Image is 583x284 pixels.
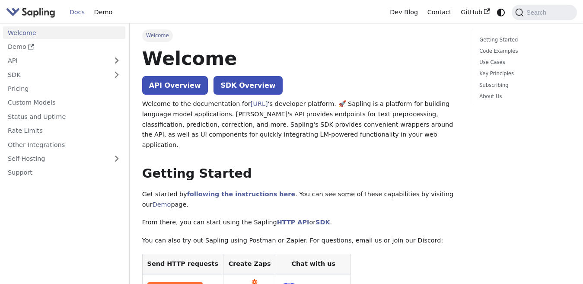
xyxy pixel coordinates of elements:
[65,6,89,19] a: Docs
[423,6,456,19] a: Contact
[524,9,551,16] span: Search
[142,217,460,228] p: From there, you can start using the Sapling or .
[142,189,460,210] p: Get started by . You can see some of these capabilities by visiting our page.
[142,166,460,182] h2: Getting Started
[3,110,125,123] a: Status and Uptime
[6,6,58,19] a: Sapling.aiSapling.ai
[142,236,460,246] p: You can also try out Sapling using Postman or Zapier. For questions, email us or join our Discord:
[187,191,295,198] a: following the instructions here
[479,47,567,55] a: Code Examples
[495,6,507,19] button: Switch between dark and light mode (currently system mode)
[479,70,567,78] a: Key Principles
[142,76,208,95] a: API Overview
[3,153,125,165] a: Self-Hosting
[479,93,567,101] a: About Us
[153,201,171,208] a: Demo
[3,26,125,39] a: Welcome
[142,99,460,150] p: Welcome to the documentation for 's developer platform. 🚀 Sapling is a platform for building lang...
[3,54,108,67] a: API
[108,68,125,81] button: Expand sidebar category 'SDK'
[142,29,460,41] nav: Breadcrumbs
[89,6,117,19] a: Demo
[3,83,125,95] a: Pricing
[3,68,108,81] a: SDK
[3,124,125,137] a: Rate Limits
[479,58,567,67] a: Use Cases
[108,54,125,67] button: Expand sidebar category 'API'
[277,219,309,226] a: HTTP API
[142,29,173,41] span: Welcome
[3,138,125,151] a: Other Integrations
[385,6,422,19] a: Dev Blog
[456,6,494,19] a: GitHub
[512,5,577,20] button: Search (Command+K)
[6,6,55,19] img: Sapling.ai
[276,254,351,274] th: Chat with us
[479,81,567,89] a: Subscribing
[3,41,125,53] a: Demo
[315,219,330,226] a: SDK
[251,100,268,107] a: [URL]
[213,76,282,95] a: SDK Overview
[223,254,276,274] th: Create Zaps
[142,254,223,274] th: Send HTTP requests
[142,47,460,70] h1: Welcome
[3,96,125,109] a: Custom Models
[3,166,125,179] a: Support
[479,36,567,44] a: Getting Started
